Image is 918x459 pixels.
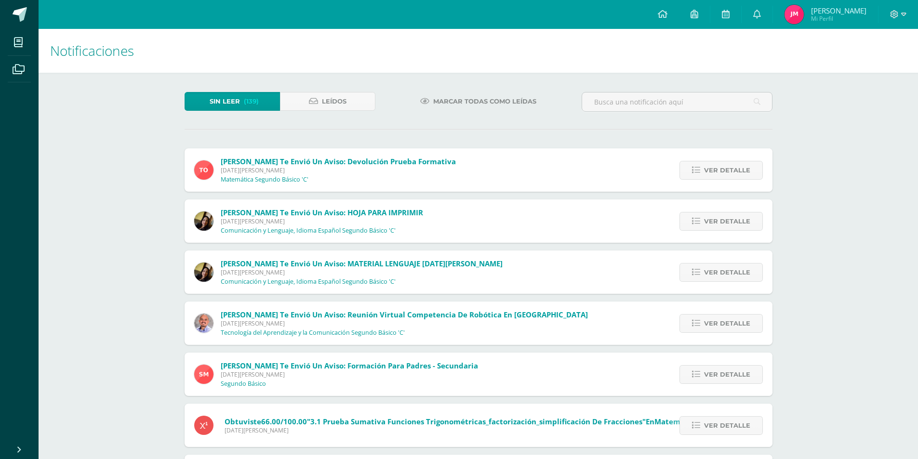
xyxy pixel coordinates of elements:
[221,176,308,184] p: Matemática Segundo Básico 'C'
[408,92,548,111] a: Marcar todas como leídas
[704,417,750,434] span: Ver detalle
[221,278,396,286] p: Comunicación y Lenguaje, Idioma Español Segundo Básico 'C'
[194,262,213,282] img: fb79f5a91a3aae58e4c0de196cfe63c7.png
[811,6,866,15] span: [PERSON_NAME]
[210,92,240,110] span: Sin leer
[194,160,213,180] img: 756ce12fb1b4cf9faf9189d656ca7749.png
[322,92,346,110] span: Leídos
[811,14,866,23] span: Mi Perfil
[280,92,375,111] a: Leídos
[704,161,750,179] span: Ver detalle
[194,314,213,333] img: f4ddca51a09d81af1cee46ad6847c426.png
[221,329,405,337] p: Tecnología del Aprendizaje y la Comunicación Segundo Básico 'C'
[225,426,744,434] span: [DATE][PERSON_NAME]
[307,417,646,426] span: "3.1 prueba sumativa funciones trigonométricas_factorización_simplificación de fracciones"
[654,417,744,426] span: Matemática (SUMATIVO)
[221,217,423,225] span: [DATE][PERSON_NAME]
[704,263,750,281] span: Ver detalle
[221,208,423,217] span: [PERSON_NAME] te envió un aviso: HOJA PARA IMPRIMIR
[221,361,478,370] span: [PERSON_NAME] te envió un aviso: Formación para padres - Secundaria
[225,417,744,426] span: Obtuviste en
[221,166,456,174] span: [DATE][PERSON_NAME]
[244,92,259,110] span: (139)
[582,92,772,111] input: Busca una notificación aquí
[221,380,266,388] p: Segundo Básico
[221,370,478,379] span: [DATE][PERSON_NAME]
[221,157,456,166] span: [PERSON_NAME] te envió un aviso: Devolución prueba formativa
[221,227,396,235] p: Comunicación y Lenguaje, Idioma Español Segundo Básico 'C'
[785,5,804,24] img: 5ed3e5fc3de4367f2d0b956e970858ff.png
[704,366,750,383] span: Ver detalle
[221,319,588,328] span: [DATE][PERSON_NAME]
[221,268,503,276] span: [DATE][PERSON_NAME]
[221,310,588,319] span: [PERSON_NAME] te envió un aviso: Reunión virtual competencia de robótica en [GEOGRAPHIC_DATA]
[704,212,750,230] span: Ver detalle
[704,315,750,332] span: Ver detalle
[50,41,134,60] span: Notificaciones
[185,92,280,111] a: Sin leer(139)
[261,417,307,426] span: 66.00/100.00
[433,92,536,110] span: Marcar todas como leídas
[194,211,213,231] img: fb79f5a91a3aae58e4c0de196cfe63c7.png
[221,259,503,268] span: [PERSON_NAME] te envió un aviso: MATERIAL LENGUAJE [DATE][PERSON_NAME]
[194,365,213,384] img: a4c9654d905a1a01dc2161da199b9124.png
